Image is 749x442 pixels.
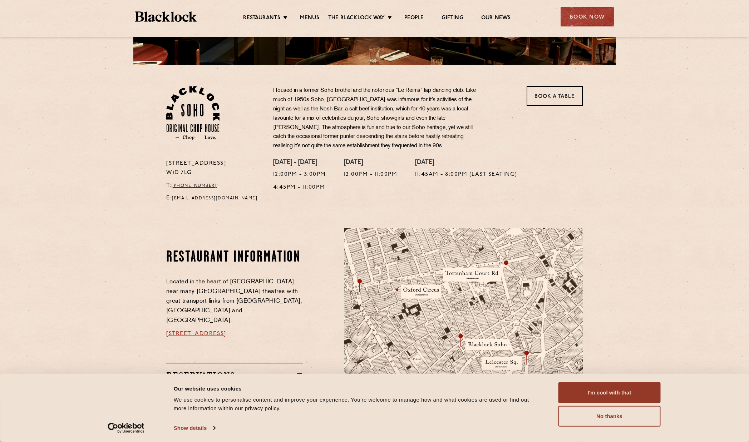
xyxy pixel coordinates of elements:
[166,194,262,203] p: E:
[166,159,262,178] p: [STREET_ADDRESS] W1D 7LG
[166,86,220,140] img: Soho-stamp-default.svg
[174,423,215,433] a: Show details
[166,249,303,267] h2: Restaurant information
[481,15,511,23] a: Our News
[300,15,319,23] a: Menus
[174,396,542,413] div: We use cookies to personalise content and improve your experience. You're welcome to manage how a...
[95,423,157,433] a: Usercentrics Cookiebot - opens in a new window
[135,11,197,22] img: BL_Textured_Logo-footer-cropped.svg
[273,170,326,179] p: 12:00pm - 3:00pm
[273,86,484,151] p: Housed in a former Soho brothel and the notorious “Le Reims” lap dancing club. Like much of 1950s...
[561,7,614,26] div: Book Now
[166,181,262,190] p: T:
[527,86,583,106] a: Book a Table
[328,15,385,23] a: The Blacklock Way
[344,170,398,179] p: 12:00pm - 11:00pm
[442,15,463,23] a: Gifting
[415,159,517,167] h4: [DATE]
[404,15,424,23] a: People
[415,170,517,179] p: 11:45am - 8:00pm (Last seating)
[166,277,303,326] p: Located in the heart of [GEOGRAPHIC_DATA] near many [GEOGRAPHIC_DATA] theatres with great transpo...
[166,371,303,379] h2: Reservations
[558,406,661,427] button: No thanks
[344,159,398,167] h4: [DATE]
[273,183,326,192] p: 4:45pm - 11:00pm
[172,196,257,200] a: [EMAIL_ADDRESS][DOMAIN_NAME]
[558,382,661,403] button: I'm cool with that
[243,15,280,23] a: Restaurants
[273,159,326,167] h4: [DATE] - [DATE]
[174,384,542,393] div: Our website uses cookies
[172,184,217,188] a: [PHONE_NUMBER]
[166,331,226,337] a: [STREET_ADDRESS]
